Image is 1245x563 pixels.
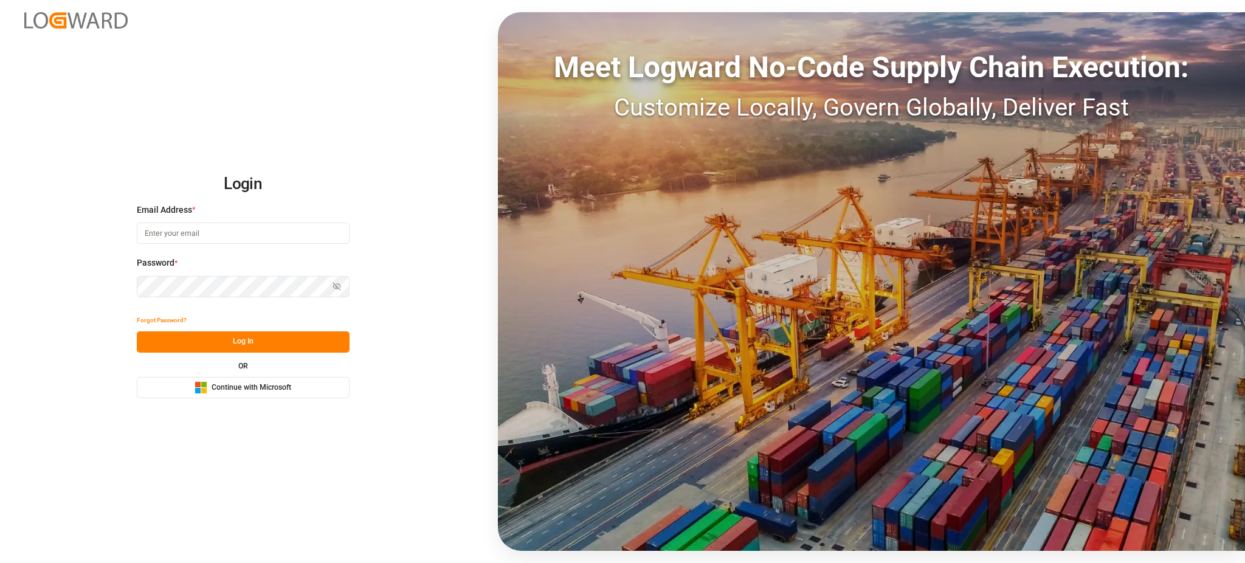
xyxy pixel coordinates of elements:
[238,362,248,370] small: OR
[137,257,174,269] span: Password
[137,331,350,353] button: Log In
[137,377,350,398] button: Continue with Microsoft
[212,382,291,393] span: Continue with Microsoft
[137,223,350,244] input: Enter your email
[498,89,1245,126] div: Customize Locally, Govern Globally, Deliver Fast
[137,165,350,204] h2: Login
[137,310,187,331] button: Forgot Password?
[24,12,128,29] img: Logward_new_orange.png
[498,46,1245,89] div: Meet Logward No-Code Supply Chain Execution:
[137,204,192,216] span: Email Address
